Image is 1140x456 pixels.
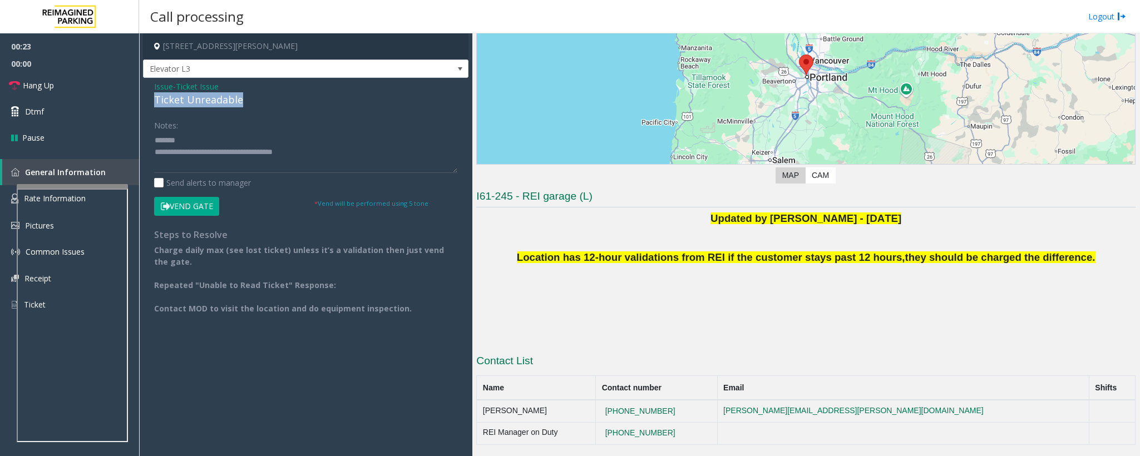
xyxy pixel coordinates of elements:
span: Dtmf [25,106,44,117]
span: Hang Up [23,80,54,91]
b: Contact MOD to visit the location and do equipment inspection. [154,303,412,314]
img: logout [1117,11,1126,22]
th: Email [717,376,1089,400]
div: Ticket Unreadable [154,92,457,107]
span: - [173,81,219,92]
span: they should be charged the difference. [905,251,1095,263]
img: 'icon' [11,247,20,256]
button: [PHONE_NUMBER] [602,428,679,438]
b: Charge daily max (see lost ticket) unless it’s a validation then just vend the gate. [154,245,444,267]
h3: Contact List [476,354,1136,371]
span: General Information [25,167,106,177]
button: Vend Gate [154,197,219,216]
small: Vend will be performed using 5 tone [314,199,428,207]
th: Shifts [1089,376,1135,400]
div: 1469 Northwest Johnson Street, Portland, OR [799,54,813,75]
th: Contact number [596,376,717,400]
h4: [STREET_ADDRESS][PERSON_NAME] [143,33,468,60]
label: Notes: [154,116,178,131]
a: General Information [2,159,139,185]
span: Location has 12-hour validations from REI if the customer stays past 12 hours, [517,251,905,263]
a: Logout [1088,11,1126,22]
label: Map [776,167,806,184]
td: [PERSON_NAME] [477,400,596,422]
img: 'icon' [11,300,18,310]
img: 'icon' [11,275,19,282]
td: REI Manager on Duty [477,422,596,444]
h4: Steps to Resolve [154,230,457,240]
th: Name [477,376,596,400]
label: Send alerts to manager [154,177,251,189]
span: Ticket Issue [176,81,219,92]
span: Elevator L3 [144,60,403,78]
label: CAM [805,167,836,184]
h3: I61-245 - REI garage (L) [476,189,1136,207]
img: 'icon' [11,168,19,176]
a: [PERSON_NAME][EMAIL_ADDRESS][PERSON_NAME][DOMAIN_NAME] [723,406,984,415]
img: 'icon' [11,222,19,229]
img: 'icon' [11,194,18,204]
span: Pause [22,132,45,143]
button: [PHONE_NUMBER] [602,407,679,417]
span: Updated by [PERSON_NAME] - [DATE] [710,212,901,224]
span: Issue [154,81,173,92]
h3: Call processing [145,3,249,30]
b: Repeated "Unable to Read Ticket" Response: [154,280,336,290]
